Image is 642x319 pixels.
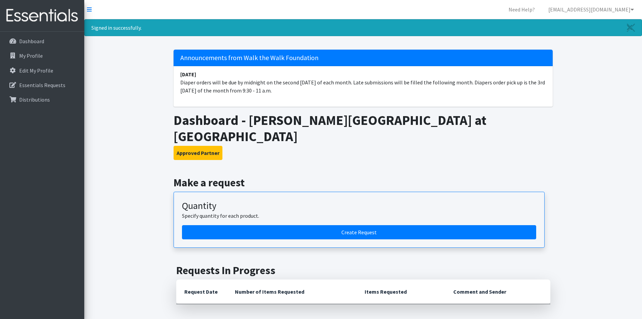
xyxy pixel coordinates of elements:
p: My Profile [19,52,43,59]
a: Edit My Profile [3,64,82,77]
a: Distributions [3,93,82,106]
p: Edit My Profile [19,67,53,74]
h2: Requests In Progress [176,264,550,277]
button: Approved Partner [174,146,222,160]
img: HumanEssentials [3,4,82,27]
th: Items Requested [357,280,445,304]
h1: Dashboard - [PERSON_NAME][GEOGRAPHIC_DATA] at [GEOGRAPHIC_DATA] [174,112,553,144]
p: Essentials Requests [19,82,65,88]
a: My Profile [3,49,82,62]
a: Need Help? [503,3,540,16]
li: Diaper orders will be due by midnight on the second [DATE] of each month. Late submissions will b... [174,66,553,99]
p: Distributions [19,96,50,103]
a: [EMAIL_ADDRESS][DOMAIN_NAME] [543,3,639,16]
a: Close [620,20,642,36]
h5: Announcements from Walk the Walk Foundation [174,50,553,66]
p: Specify quantity for each product. [182,212,536,220]
strong: [DATE] [180,71,196,78]
div: Signed in successfully. [84,19,642,36]
a: Create a request by quantity [182,225,536,239]
a: Essentials Requests [3,78,82,92]
th: Number of Items Requested [227,280,357,304]
h3: Quantity [182,200,536,212]
h2: Make a request [174,176,553,189]
a: Dashboard [3,34,82,48]
p: Dashboard [19,38,44,45]
th: Comment and Sender [445,280,550,304]
th: Request Date [176,280,227,304]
